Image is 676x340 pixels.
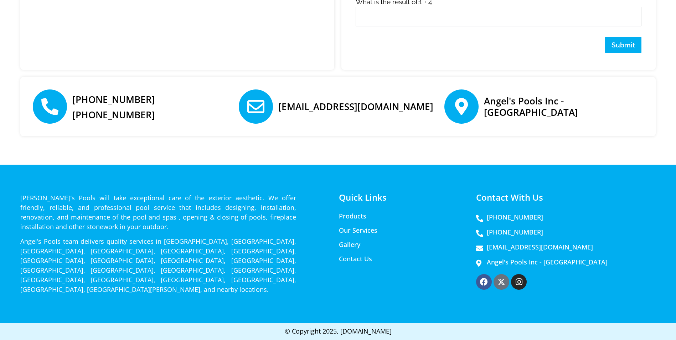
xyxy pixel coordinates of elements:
a: Contact Us [339,255,459,262]
a: Products [339,212,459,220]
a: Angel's Pools Inc - [GEOGRAPHIC_DATA] [476,257,655,267]
h4: Quick Links [339,193,459,202]
a: [PHONE_NUMBER] [476,212,655,222]
span: [PHONE_NUMBER] [485,212,543,222]
a: [EMAIL_ADDRESS][DOMAIN_NAME] [476,242,655,252]
button: Submit [605,37,641,53]
a: Gallery [339,241,459,248]
a: [PHONE_NUMBER] [72,93,155,106]
span: Angel's Pools Inc - [GEOGRAPHIC_DATA] [485,257,608,267]
span: Submit [612,41,635,49]
span: [PHONE_NUMBER] [485,227,543,237]
p: [PERSON_NAME]’s Pools will take exceptional care of the exterior aesthetic. We offer friendly, re... [20,193,296,232]
a: [PHONE_NUMBER] [476,227,655,237]
a: [EMAIL_ADDRESS][DOMAIN_NAME] [278,100,433,113]
p: © Copyright 2025, [DOMAIN_NAME] [4,326,672,336]
h4: Contact With Us [476,193,655,202]
p: Angel’s Pools team delivers quality services in [GEOGRAPHIC_DATA], [GEOGRAPHIC_DATA], [GEOGRAPHIC... [20,237,296,294]
a: [PHONE_NUMBER] [72,108,155,121]
nav: Menu [339,212,459,262]
a: Our Services [339,227,459,234]
a: Angel's Pools Inc - [GEOGRAPHIC_DATA] [484,94,578,118]
span: [EMAIL_ADDRESS][DOMAIN_NAME] [485,242,593,252]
